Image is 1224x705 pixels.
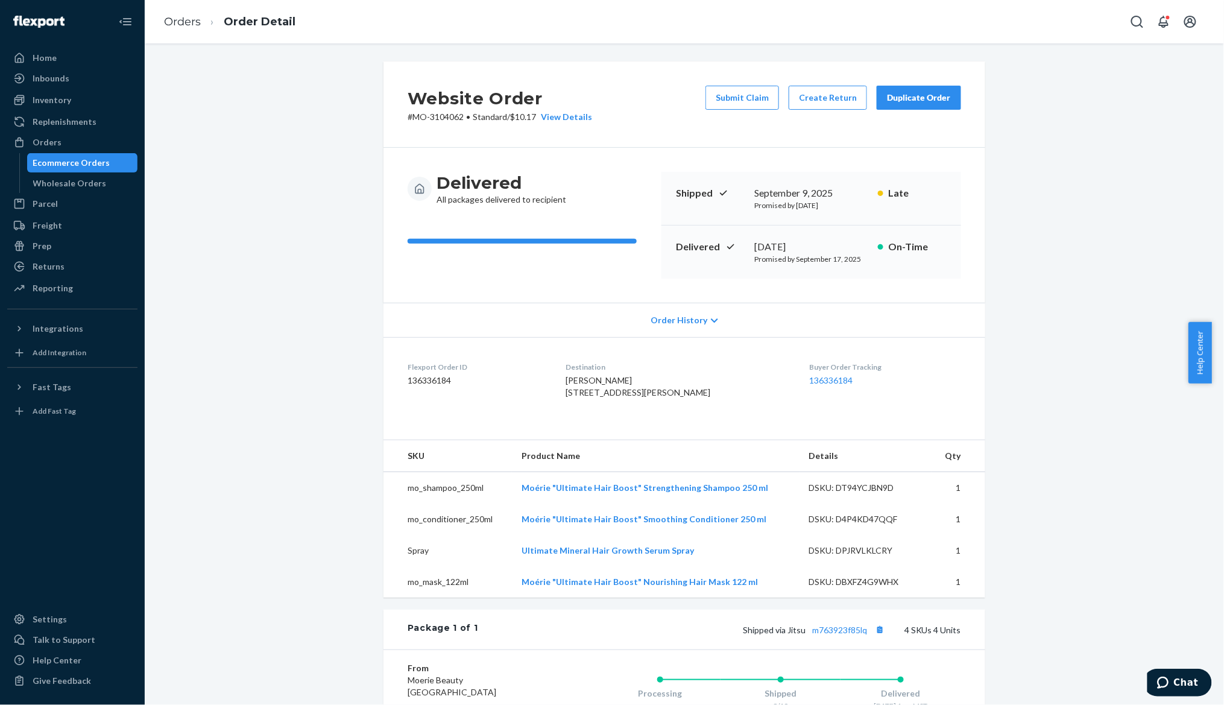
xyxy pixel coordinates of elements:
[33,52,57,64] div: Home
[809,362,961,372] dt: Buyer Order Tracking
[522,545,694,555] a: Ultimate Mineral Hair Growth Serum Spray
[7,257,137,276] a: Returns
[33,654,81,666] div: Help Center
[522,514,766,524] a: Moérie "Ultimate Hair Boost" Smoothing Conditioner 250 ml
[1188,322,1212,384] button: Help Center
[408,111,592,123] p: # MO-3104062 / $10.17
[932,566,985,598] td: 1
[33,634,95,646] div: Talk to Support
[809,482,923,494] div: DSKU: DT94YCJBN9D
[7,133,137,152] a: Orders
[7,69,137,88] a: Inbounds
[13,16,65,28] img: Flexport logo
[224,15,295,28] a: Order Detail
[27,174,138,193] a: Wholesale Orders
[383,504,512,535] td: mo_conditioner_250ml
[872,622,888,637] button: Copy tracking number
[932,504,985,535] td: 1
[7,630,137,650] button: Talk to Support
[1125,10,1149,34] button: Open Search Box
[841,688,961,700] div: Delivered
[7,279,137,298] a: Reporting
[7,236,137,256] a: Prep
[383,440,512,472] th: SKU
[7,48,137,68] a: Home
[7,194,137,213] a: Parcel
[33,347,86,358] div: Add Integration
[437,172,566,206] div: All packages delivered to recipient
[888,240,947,254] p: On-Time
[466,112,470,122] span: •
[809,375,853,385] a: 136336184
[932,535,985,566] td: 1
[809,545,923,557] div: DSKU: DPJRVLKLCRY
[7,112,137,131] a: Replenishments
[33,72,69,84] div: Inbounds
[7,378,137,397] button: Fast Tags
[676,240,745,254] p: Delivered
[408,662,552,674] dt: From
[887,92,951,104] div: Duplicate Order
[754,254,868,264] p: Promised by September 17, 2025
[7,610,137,629] a: Settings
[932,440,985,472] th: Qty
[932,472,985,504] td: 1
[512,440,800,472] th: Product Name
[33,177,107,189] div: Wholesale Orders
[33,261,65,273] div: Returns
[522,482,768,493] a: Moérie "Ultimate Hair Boost" Strengthening Shampoo 250 ml
[566,375,711,397] span: [PERSON_NAME] [STREET_ADDRESS][PERSON_NAME]
[7,651,137,670] a: Help Center
[651,314,708,326] span: Order History
[877,86,961,110] button: Duplicate Order
[566,362,790,372] dt: Destination
[812,625,867,635] a: m763923f85lq
[408,375,547,387] dd: 136336184
[33,240,51,252] div: Prep
[33,157,110,169] div: Ecommerce Orders
[721,688,841,700] div: Shipped
[33,220,62,232] div: Freight
[522,577,758,587] a: Moérie "Ultimate Hair Boost" Nourishing Hair Mask 122 ml
[383,566,512,598] td: mo_mask_122ml
[383,535,512,566] td: Spray
[33,94,71,106] div: Inventory
[383,472,512,504] td: mo_shampoo_250ml
[1178,10,1202,34] button: Open account menu
[600,688,721,700] div: Processing
[154,4,305,40] ol: breadcrumbs
[27,153,138,172] a: Ecommerce Orders
[743,625,888,635] span: Shipped via Jitsu
[888,186,947,200] p: Late
[473,112,507,122] span: Standard
[408,86,592,111] h2: Website Order
[809,513,923,525] div: DSKU: D4P4KD47QQF
[754,240,868,254] div: [DATE]
[7,343,137,362] a: Add Integration
[1147,669,1212,699] iframe: Opens a widget where you can chat to one of our agents
[809,576,923,588] div: DSKU: DBXFZ4G9WHX
[33,136,62,148] div: Orders
[164,15,201,28] a: Orders
[33,116,96,128] div: Replenishments
[7,216,137,235] a: Freight
[408,362,547,372] dt: Flexport Order ID
[33,282,73,294] div: Reporting
[33,323,83,335] div: Integrations
[33,675,91,687] div: Give Feedback
[676,186,745,200] p: Shipped
[7,90,137,110] a: Inventory
[789,86,867,110] button: Create Return
[754,186,868,200] div: September 9, 2025
[408,675,496,697] span: Moerie Beauty [GEOGRAPHIC_DATA]
[536,111,592,123] button: View Details
[33,381,71,393] div: Fast Tags
[800,440,932,472] th: Details
[7,319,137,338] button: Integrations
[408,622,478,637] div: Package 1 of 1
[7,402,137,421] a: Add Fast Tag
[754,200,868,210] p: Promised by [DATE]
